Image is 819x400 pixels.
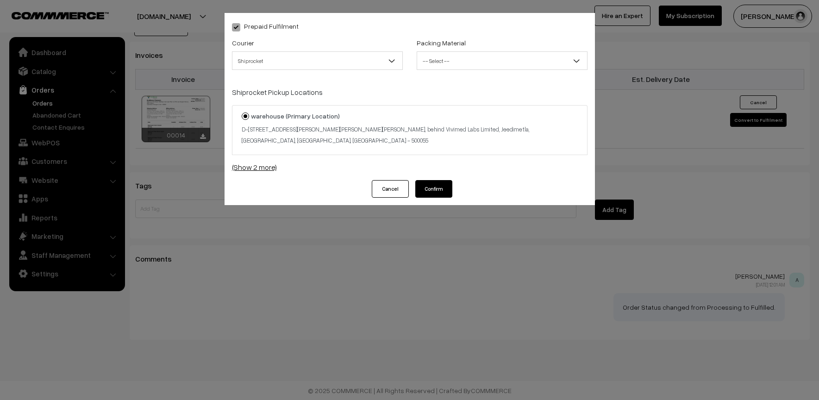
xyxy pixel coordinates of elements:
[232,53,402,69] span: Shiprocket
[417,51,588,70] span: -- Select --
[417,53,587,69] span: -- Select --
[232,87,588,98] p: Shiprocket Pickup Locations
[417,38,466,48] label: Packing Material
[232,38,254,48] label: Courier
[232,21,299,31] label: Prepaid Fulfilment
[415,180,452,198] button: Confirm
[251,112,340,120] strong: warehouse (Primary Location)
[242,125,530,144] small: D-[STREET_ADDRESS][PERSON_NAME][PERSON_NAME][PERSON_NAME], behind Vivimed Labs Limited, Jeedimetl...
[232,162,588,173] a: (Show 2 more)
[232,51,403,70] span: Shiprocket
[372,180,409,198] button: Cancel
